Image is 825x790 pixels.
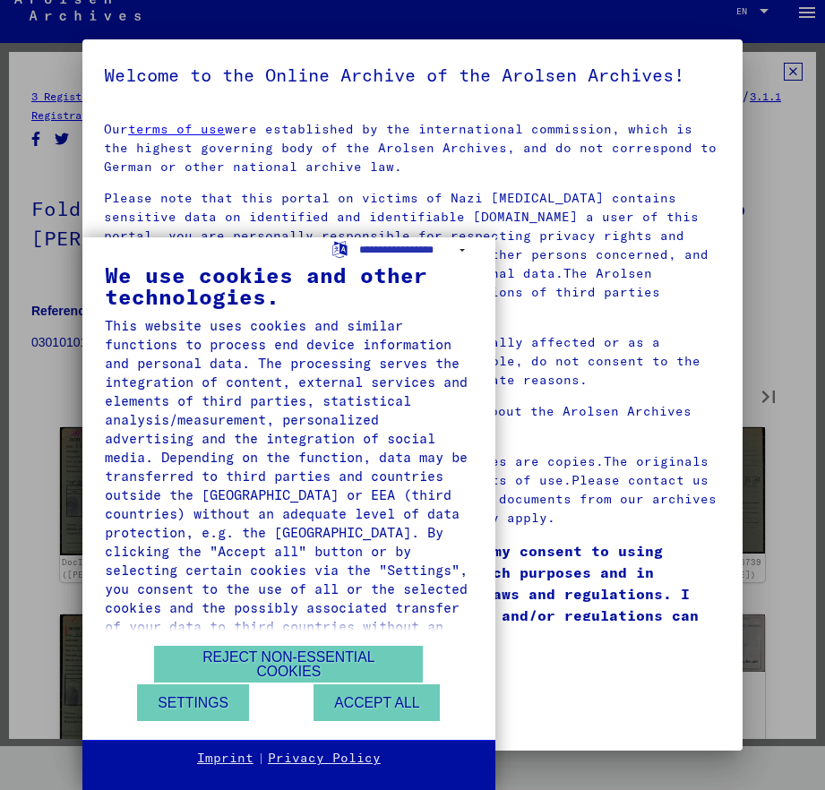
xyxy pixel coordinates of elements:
a: Imprint [197,750,254,768]
button: Accept all [314,684,440,721]
div: This website uses cookies and similar functions to process end device information and personal da... [105,316,473,655]
button: Reject non-essential cookies [154,646,423,683]
a: Privacy Policy [268,750,381,768]
div: We use cookies and other technologies. [105,264,473,307]
button: Settings [137,684,249,721]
